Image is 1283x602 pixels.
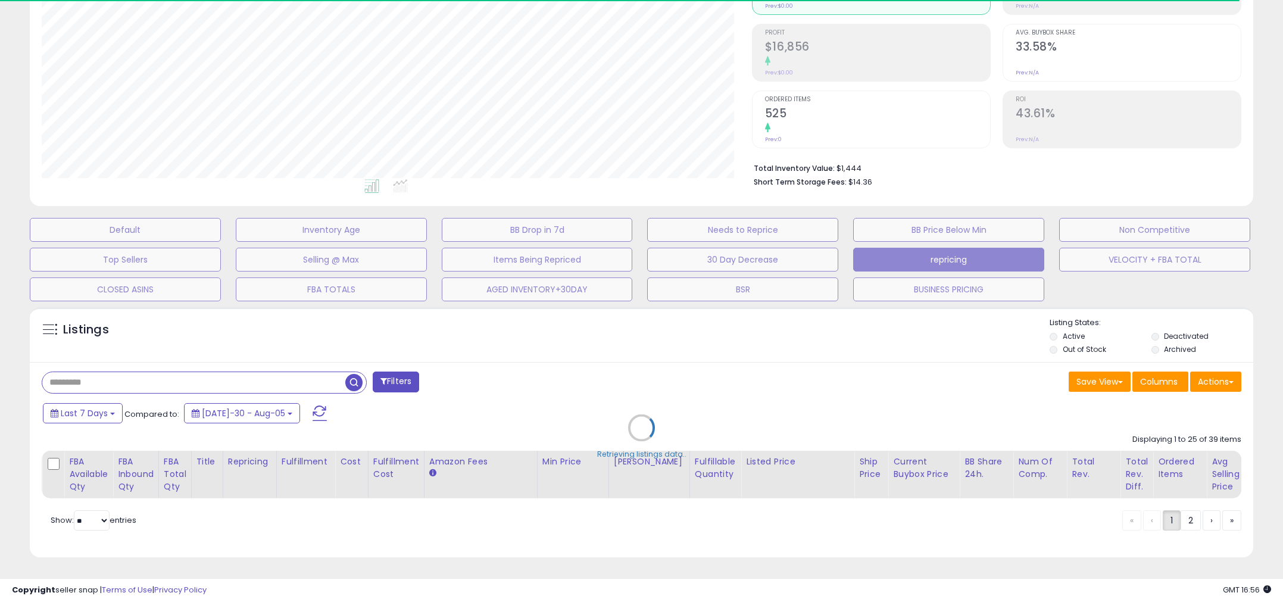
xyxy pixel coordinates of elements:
button: VELOCITY + FBA TOTAL [1059,248,1250,272]
small: Prev: N/A [1016,136,1039,143]
button: Default [30,218,221,242]
button: BUSINESS PRICING [853,277,1044,301]
button: FBA TOTALS [236,277,427,301]
small: Prev: $0.00 [765,69,793,76]
div: seller snap | | [12,585,207,596]
b: Total Inventory Value: [754,163,835,173]
h2: 33.58% [1016,40,1241,56]
a: Privacy Policy [154,584,207,595]
button: Inventory Age [236,218,427,242]
span: Ordered Items [765,96,990,103]
a: Terms of Use [102,584,152,595]
button: repricing [853,248,1044,272]
button: Non Competitive [1059,218,1250,242]
span: ROI [1016,96,1241,103]
small: Prev: $0.00 [765,2,793,10]
small: Prev: 0 [765,136,782,143]
button: BSR [647,277,838,301]
button: CLOSED ASINS [30,277,221,301]
span: Profit [765,30,990,36]
button: Items Being Repriced [442,248,633,272]
h2: $16,856 [765,40,990,56]
li: $1,444 [754,160,1232,174]
small: Prev: N/A [1016,2,1039,10]
span: 2025-08-13 16:56 GMT [1223,584,1271,595]
button: BB Price Below Min [853,218,1044,242]
button: Needs to Reprice [647,218,838,242]
button: BB Drop in 7d [442,218,633,242]
div: Retrieving listings data.. [597,448,686,459]
span: Avg. Buybox Share [1016,30,1241,36]
b: Short Term Storage Fees: [754,177,847,187]
span: $14.36 [848,176,872,188]
h2: 525 [765,107,990,123]
small: Prev: N/A [1016,69,1039,76]
h2: 43.61% [1016,107,1241,123]
button: Selling @ Max [236,248,427,272]
button: Top Sellers [30,248,221,272]
button: 30 Day Decrease [647,248,838,272]
button: AGED INVENTORY+30DAY [442,277,633,301]
strong: Copyright [12,584,55,595]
